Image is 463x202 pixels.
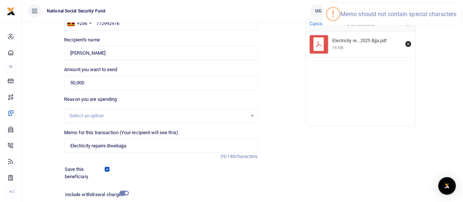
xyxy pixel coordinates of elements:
[315,7,343,15] span: UGX 596,605
[64,129,178,136] label: Memo for this transaction (Your recipient will see this)
[310,4,348,18] a: UGX 596,605
[332,45,343,50] div: 74 KB
[64,36,100,44] label: Recipient's name
[77,20,87,27] div: +256
[220,154,235,159] span: 29/140
[307,19,325,29] button: Cancel
[306,16,415,126] div: File Uploader
[65,192,126,198] h6: Include withdrawal charges
[64,16,258,30] input: Enter phone number
[404,40,412,48] button: Remove file
[65,166,106,180] label: Save this beneficiary
[235,154,258,159] span: characters
[438,177,456,195] div: Open Intercom Messenger
[6,186,16,198] li: Ac
[64,46,258,60] input: Loading name...
[7,7,15,16] img: logo-small
[332,8,335,20] div: !
[332,38,401,44] div: Electricity repair Sept 2025 Bjja.pdf
[7,8,15,14] a: logo-small logo-large logo-large
[64,139,258,153] input: Enter extra information
[307,4,351,18] li: Wallet ballance
[6,60,16,73] li: M
[44,8,108,14] span: National Social Security Fund
[70,112,247,120] div: Select an option
[64,17,94,30] div: Uganda: +256
[64,76,258,90] input: UGX
[64,66,117,73] label: Amount you want to send
[64,96,117,103] label: Reason you are spending
[340,11,456,18] div: Memo should not contain special characters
